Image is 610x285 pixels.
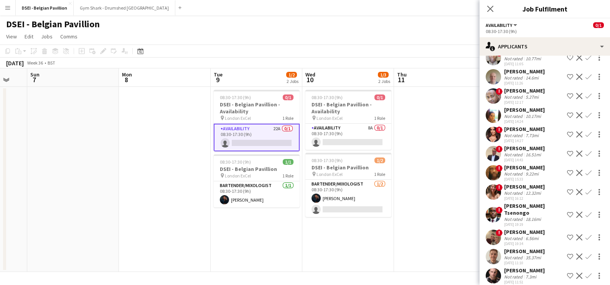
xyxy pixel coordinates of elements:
[504,157,545,162] div: [DATE] 14:43
[496,126,503,133] span: !
[504,94,524,100] div: Not rated
[282,115,293,121] span: 1 Role
[524,235,540,241] div: 6.56mi
[504,138,545,143] div: [DATE] 14:27
[74,0,175,15] button: Gym Shark - Drumshed [GEOGRAPHIC_DATA]
[6,59,24,67] div: [DATE]
[3,31,20,41] a: View
[122,71,132,78] span: Mon
[524,133,540,138] div: 7.73mi
[480,4,610,14] h3: Job Fulfilment
[504,68,545,75] div: [PERSON_NAME]
[524,216,542,222] div: 18.16mi
[486,28,604,34] div: 08:30-17:30 (9h)
[397,71,407,78] span: Thu
[225,115,251,121] span: London ExCel
[524,113,542,119] div: 10.17mi
[305,71,315,78] span: Wed
[504,75,524,81] div: Not rated
[486,22,512,28] span: Availability
[305,153,391,217] app-job-card: 08:30-17:30 (9h)1/2DSEI - Belgian Pavillion London ExCel1 RoleBartender/Mixologist1/208:30-17:30 ...
[312,94,343,100] span: 08:30-17:30 (9h)
[283,94,293,100] span: 0/1
[504,106,545,113] div: [PERSON_NAME]
[374,115,385,121] span: 1 Role
[504,248,545,255] div: [PERSON_NAME]
[504,126,545,133] div: [PERSON_NAME]
[504,145,545,152] div: [PERSON_NAME]
[38,31,56,41] a: Jobs
[486,22,518,28] button: Availability
[504,87,545,94] div: [PERSON_NAME]
[214,90,300,151] app-job-card: 08:30-17:30 (9h)0/1DSEI - Belgian Pavillion - Availability London ExCel1 RoleAvailability22A0/108...
[16,0,74,15] button: DSEI - Belgian Pavillion
[524,75,540,81] div: 14.6mi
[214,181,300,207] app-card-role: Bartender/Mixologist1/108:30-17:30 (9h)[PERSON_NAME]
[524,94,540,100] div: 5.27mi
[504,164,545,171] div: [PERSON_NAME]
[317,171,343,177] span: London ExCel
[305,90,391,150] app-job-card: 08:30-17:30 (9h)0/1DSEI - Belgian Pavillion - Availability London ExCel1 RoleAvailability8A0/108:...
[504,241,545,246] div: [DATE] 19:34
[524,274,538,280] div: 7.3mi
[213,75,223,84] span: 9
[496,184,503,191] span: !
[524,255,542,260] div: 35.37mi
[214,124,300,151] app-card-role: Availability22A0/108:30-17:30 (9h)
[524,56,542,61] div: 10.77mi
[48,60,55,66] div: BST
[214,166,300,172] h3: DSEI - Belgian Pavillion
[378,72,389,78] span: 1/3
[496,229,503,236] span: !
[504,113,524,119] div: Not rated
[214,101,300,115] h3: DSEI - Belgian Pavillion - Availability
[504,61,545,66] div: [DATE] 11:05
[504,190,524,196] div: Not rated
[220,94,251,100] span: 08:30-17:30 (9h)
[504,267,545,274] div: [PERSON_NAME]
[374,94,385,100] span: 0/1
[504,235,524,241] div: Not rated
[504,222,564,227] div: [DATE] 19:19
[496,88,503,95] span: !
[121,75,132,84] span: 8
[304,75,315,84] span: 10
[305,124,391,150] app-card-role: Availability8A0/108:30-17:30 (9h)
[287,78,298,84] div: 2 Jobs
[25,60,45,66] span: Week 36
[305,164,391,171] h3: DSEI - Belgian Pavillion
[6,33,17,40] span: View
[214,154,300,207] app-job-card: 08:30-17:30 (9h)1/1DSEI - Belgian Pavillion London ExCel1 RoleBartender/Mixologist1/108:30-17:30 ...
[57,31,81,41] a: Comms
[305,101,391,115] h3: DSEI - Belgian Pavillion - Availability
[504,100,545,105] div: [DATE] 12:17
[593,22,604,28] span: 0/1
[504,229,545,235] div: [PERSON_NAME]
[504,177,545,182] div: [DATE] 15:33
[21,31,36,41] a: Edit
[396,75,407,84] span: 11
[480,37,610,56] div: Applicants
[504,202,564,216] div: [PERSON_NAME] Tsenongo
[524,190,542,196] div: 12.32mi
[504,196,545,201] div: [DATE] 16:12
[41,33,53,40] span: Jobs
[504,171,524,177] div: Not rated
[6,18,100,30] h1: DSEI - Belgian Pavillion
[496,207,503,214] span: !
[524,152,542,157] div: 16.51mi
[29,75,40,84] span: 7
[504,152,524,157] div: Not rated
[504,280,545,285] div: [DATE] 11:51
[312,157,343,163] span: 08:30-17:30 (9h)
[225,173,251,179] span: London ExCel
[305,180,391,217] app-card-role: Bartender/Mixologist1/208:30-17:30 (9h)[PERSON_NAME]
[214,71,223,78] span: Tue
[220,159,251,165] span: 08:30-17:30 (9h)
[504,56,524,61] div: Not rated
[504,260,545,265] div: [DATE] 11:10
[504,81,545,86] div: [DATE] 11:26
